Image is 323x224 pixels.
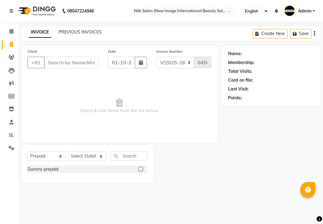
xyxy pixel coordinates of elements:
[228,68,252,75] div: Total Visits:
[298,8,311,14] span: Admin
[44,57,99,68] input: Search by Name/Mobile/Email/Code
[27,49,37,54] label: Client
[27,57,45,68] button: +91
[228,51,242,57] div: Name:
[16,2,57,20] img: logo
[297,200,317,218] iframe: chat widget
[29,27,51,38] a: INVOICE
[284,5,295,16] img: Admin
[27,76,211,137] span: Select & add items from the list below
[253,29,288,38] button: Create New
[59,29,102,35] a: PREVIOUS INVOICES
[27,166,58,172] div: Dummy prepaid
[67,2,94,20] b: 08047224946
[111,151,147,161] input: Search
[228,95,242,101] div: Points:
[156,49,183,54] label: Invoice Number
[228,86,249,92] div: Last Visit:
[108,49,116,54] label: Date
[290,29,311,38] button: Save
[228,59,255,66] div: Membership:
[228,77,253,84] div: Card on file:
